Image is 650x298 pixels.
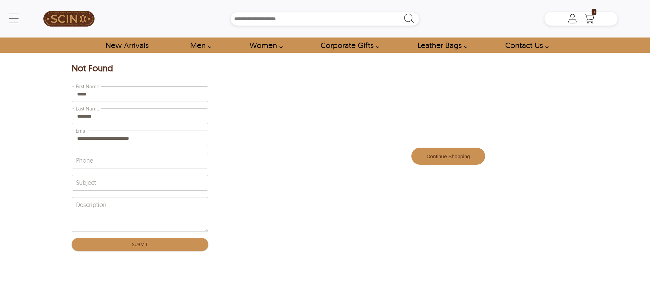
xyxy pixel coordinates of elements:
[98,38,156,53] a: Shop New Arrivals
[497,38,552,53] a: contact-us
[72,63,113,75] div: Not Found
[411,154,485,159] a: Continue Shopping
[72,63,208,75] div: Not Found
[242,38,286,53] a: Shop Women Leather Jackets
[182,38,215,53] a: shop men's leather jackets
[411,148,485,165] button: Continue Shopping
[410,38,471,53] a: Shop Leather Bags
[32,3,105,34] a: SCIN
[592,9,596,15] span: 7
[72,238,208,251] button: Submit
[313,38,383,53] a: Shop Leather Corporate Gifts
[43,3,95,34] img: SCIN
[583,14,596,24] a: Shopping Cart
